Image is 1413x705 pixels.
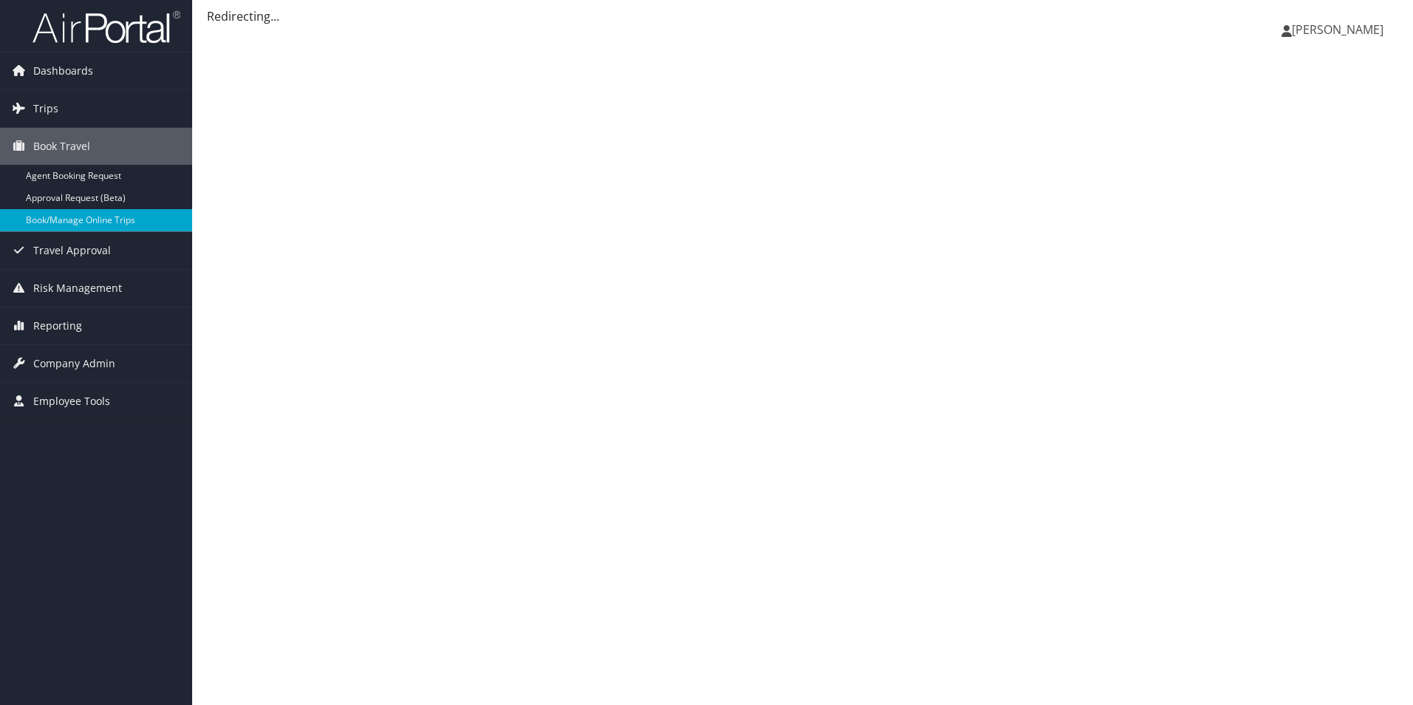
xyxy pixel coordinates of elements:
[33,128,90,165] span: Book Travel
[33,90,58,127] span: Trips
[33,232,111,269] span: Travel Approval
[33,307,82,344] span: Reporting
[207,7,1398,25] div: Redirecting...
[33,270,122,307] span: Risk Management
[33,383,110,420] span: Employee Tools
[1281,7,1398,52] a: [PERSON_NAME]
[33,345,115,382] span: Company Admin
[33,52,93,89] span: Dashboards
[1292,21,1383,38] span: [PERSON_NAME]
[33,10,180,44] img: airportal-logo.png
